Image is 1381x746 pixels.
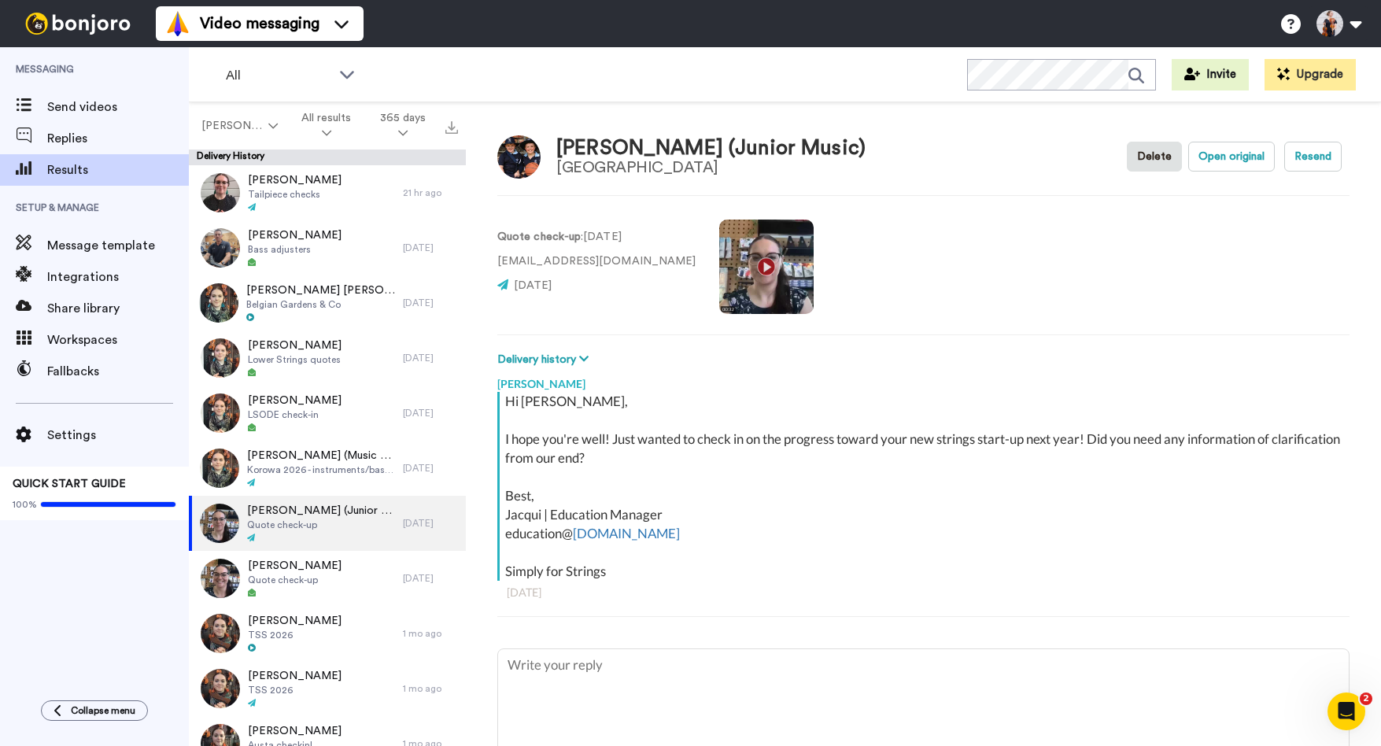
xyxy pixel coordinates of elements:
[13,498,37,511] span: 100%
[366,104,441,148] button: 365 days
[189,661,466,716] a: [PERSON_NAME]TSS 20261 mo ago
[248,408,342,421] span: LSODE check-in
[192,112,287,140] button: [PERSON_NAME]
[189,606,466,661] a: [PERSON_NAME]TSS 20261 mo ago
[505,392,1346,581] div: Hi [PERSON_NAME], I hope you're well! Just wanted to check in on the progress toward your new str...
[1360,692,1372,705] span: 2
[47,331,189,349] span: Workspaces
[497,351,593,368] button: Delivery history
[248,629,342,641] span: TSS 2026
[189,496,466,551] a: [PERSON_NAME] (Junior Music)Quote check-up[DATE]
[497,229,696,246] p: : [DATE]
[514,280,552,291] span: [DATE]
[226,66,331,85] span: All
[573,525,680,541] a: [DOMAIN_NAME]
[247,503,395,519] span: [PERSON_NAME] (Junior Music)
[497,368,1350,392] div: [PERSON_NAME]
[19,13,137,35] img: bj-logo-header-white.svg
[248,172,342,188] span: [PERSON_NAME]
[556,159,866,176] div: [GEOGRAPHIC_DATA]
[1327,692,1365,730] iframe: Intercom live chat
[189,275,466,331] a: [PERSON_NAME] [PERSON_NAME] (IM Strings)Belgian Gardens & Co[DATE]
[403,242,458,254] div: [DATE]
[403,297,458,309] div: [DATE]
[403,572,458,585] div: [DATE]
[200,504,239,543] img: f6c60165-f14f-4861-a17c-beb211cbf98e-thumb.jpg
[200,449,239,488] img: 782620e2-8c39-4d41-a212-b3a77ea70e22-thumb.jpg
[200,13,319,35] span: Video messaging
[201,614,240,653] img: 2370fb6d-aaca-4e77-975a-e421184fad33-thumb.jpg
[248,613,342,629] span: [PERSON_NAME]
[189,150,466,165] div: Delivery History
[497,231,581,242] strong: Quote check-up
[201,559,240,598] img: 2beaf66b-1ac2-46d5-9876-8f0fd38160e7-thumb.jpg
[497,253,696,270] p: [EMAIL_ADDRESS][DOMAIN_NAME]
[248,558,342,574] span: [PERSON_NAME]
[445,121,458,134] img: export.svg
[189,441,466,496] a: [PERSON_NAME] (Music Admin)Korowa 2026 - instruments/basses[DATE]
[189,165,466,220] a: [PERSON_NAME]Tailpiece checks21 hr ago
[189,331,466,386] a: [PERSON_NAME]Lower Strings quotes[DATE]
[403,627,458,640] div: 1 mo ago
[189,551,466,606] a: [PERSON_NAME]Quote check-up[DATE]
[441,114,463,138] button: Export all results that match these filters now.
[247,463,395,476] span: Korowa 2026 - instruments/basses
[41,700,148,721] button: Collapse menu
[248,684,342,696] span: TSS 2026
[47,161,189,179] span: Results
[47,268,189,286] span: Integrations
[248,338,342,353] span: [PERSON_NAME]
[201,228,240,268] img: 45004d6c-b155-4a52-9df5-a79b24fe7813-thumb.jpg
[248,574,342,586] span: Quote check-up
[248,188,342,201] span: Tailpiece checks
[1188,142,1275,172] button: Open original
[403,352,458,364] div: [DATE]
[403,517,458,530] div: [DATE]
[47,98,189,116] span: Send videos
[246,283,395,298] span: [PERSON_NAME] [PERSON_NAME] (IM Strings)
[1284,142,1342,172] button: Resend
[47,426,189,445] span: Settings
[47,129,189,148] span: Replies
[247,519,395,531] span: Quote check-up
[248,353,342,366] span: Lower Strings quotes
[248,227,342,243] span: [PERSON_NAME]
[47,236,189,255] span: Message template
[201,118,265,134] span: [PERSON_NAME]
[247,448,395,463] span: [PERSON_NAME] (Music Admin)
[403,682,458,695] div: 1 mo ago
[1127,142,1182,172] button: Delete
[199,283,238,323] img: 4aa27e8f-1564-46e7-a28c-72abd70a1a3e-thumb.jpg
[47,362,189,381] span: Fallbacks
[1265,59,1356,90] button: Upgrade
[246,298,395,311] span: Belgian Gardens & Co
[201,393,240,433] img: d7411c0d-4e52-4028-992b-fb3d1b5d0a3c-thumb.jpg
[201,669,240,708] img: 2370fb6d-aaca-4e77-975a-e421184fad33-thumb.jpg
[403,462,458,475] div: [DATE]
[13,478,126,489] span: QUICK START GUIDE
[248,243,342,256] span: Bass adjusters
[248,668,342,684] span: [PERSON_NAME]
[248,393,342,408] span: [PERSON_NAME]
[287,104,366,148] button: All results
[403,407,458,419] div: [DATE]
[189,220,466,275] a: [PERSON_NAME]Bass adjusters[DATE]
[497,135,541,179] img: Image of Ben Reason (Junior Music)
[189,386,466,441] a: [PERSON_NAME]LSODE check-in[DATE]
[201,173,240,212] img: fb67a58f-ee9c-427e-84a9-a6c2b0e9e809-thumb.jpg
[47,299,189,318] span: Share library
[556,137,866,160] div: [PERSON_NAME] (Junior Music)
[507,585,1340,600] div: [DATE]
[165,11,190,36] img: vm-color.svg
[201,338,240,378] img: fd84d11a-d5e2-47fe-ba9e-7e995ee281d8-thumb.jpg
[1172,59,1249,90] button: Invite
[248,723,342,739] span: [PERSON_NAME]
[403,186,458,199] div: 21 hr ago
[71,704,135,717] span: Collapse menu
